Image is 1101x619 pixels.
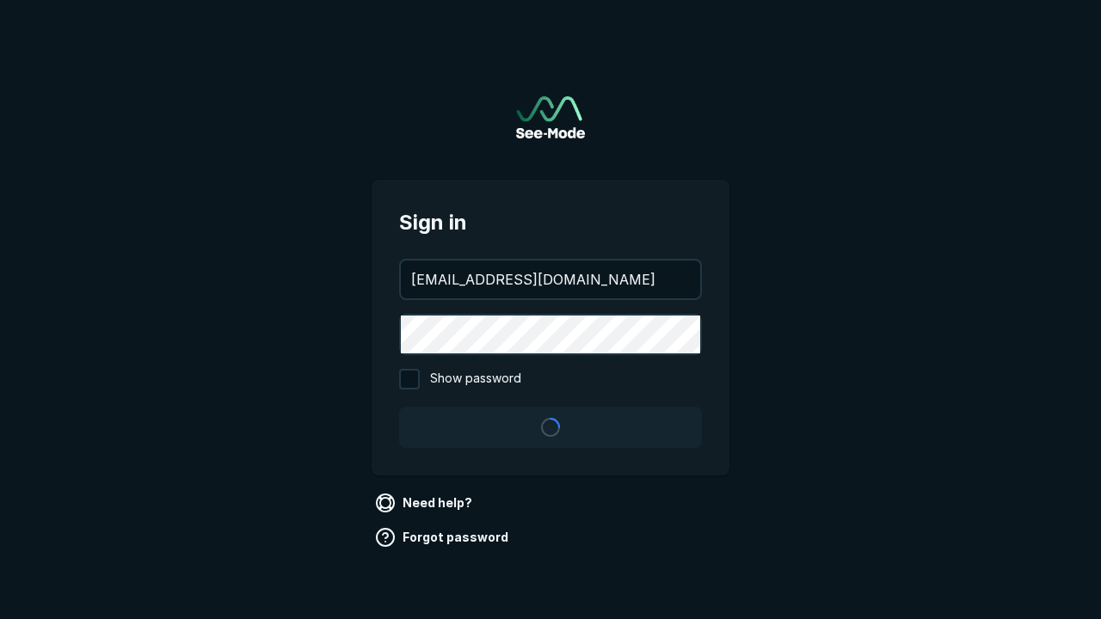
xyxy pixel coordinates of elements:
img: See-Mode Logo [516,96,585,138]
a: Forgot password [372,524,515,551]
a: Need help? [372,489,479,517]
span: Sign in [399,207,702,238]
input: your@email.com [401,260,700,298]
a: Go to sign in [516,96,585,138]
span: Show password [430,369,521,389]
